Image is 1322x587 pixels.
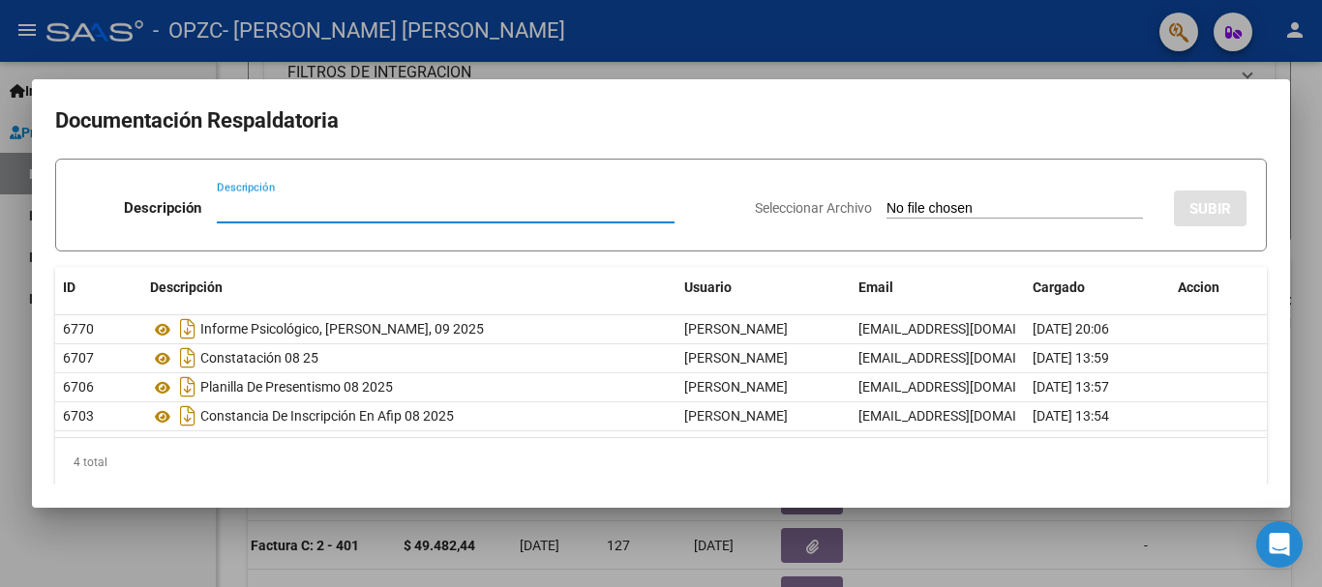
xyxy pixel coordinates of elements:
span: Cargado [1033,279,1085,295]
span: Accion [1178,279,1219,295]
span: 6703 [63,408,94,424]
datatable-header-cell: Usuario [676,267,851,308]
span: Usuario [684,279,732,295]
datatable-header-cell: Descripción [142,267,676,308]
span: [EMAIL_ADDRESS][DOMAIN_NAME] [858,379,1073,395]
datatable-header-cell: Email [851,267,1025,308]
span: Email [858,279,893,295]
span: [PERSON_NAME] [684,321,788,337]
datatable-header-cell: Accion [1170,267,1267,308]
div: Constancia De Inscripción En Afip 08 2025 [150,400,669,431]
span: [PERSON_NAME] [684,379,788,395]
span: [EMAIL_ADDRESS][DOMAIN_NAME] [858,321,1073,337]
div: Constatación 08 25 [150,342,669,373]
i: Descargar documento [175,400,200,431]
datatable-header-cell: Cargado [1025,267,1170,308]
i: Descargar documento [175,342,200,373]
span: [EMAIL_ADDRESS][DOMAIN_NAME] [858,350,1073,366]
span: [EMAIL_ADDRESS][DOMAIN_NAME] [858,408,1073,424]
div: Informe Psicológico, [PERSON_NAME], 09 2025 [150,313,669,344]
span: Descripción [150,279,223,295]
span: ID [63,279,75,295]
div: Planilla De Presentismo 08 2025 [150,371,669,402]
p: Descripción [124,197,201,220]
i: Descargar documento [175,371,200,402]
i: Descargar documento [175,313,200,344]
button: SUBIR [1174,191,1247,226]
span: SUBIR [1189,200,1231,218]
h2: Documentación Respaldatoria [55,103,1267,139]
span: [DATE] 13:54 [1033,408,1109,424]
span: 6706 [63,379,94,395]
span: [DATE] 13:59 [1033,350,1109,366]
datatable-header-cell: ID [55,267,142,308]
div: 4 total [55,438,1267,486]
span: 6707 [63,350,94,366]
span: [PERSON_NAME] [684,408,788,424]
span: Seleccionar Archivo [755,200,872,216]
span: [DATE] 13:57 [1033,379,1109,395]
div: Open Intercom Messenger [1256,521,1303,568]
span: [PERSON_NAME] [684,350,788,366]
span: [DATE] 20:06 [1033,321,1109,337]
span: 6770 [63,321,94,337]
